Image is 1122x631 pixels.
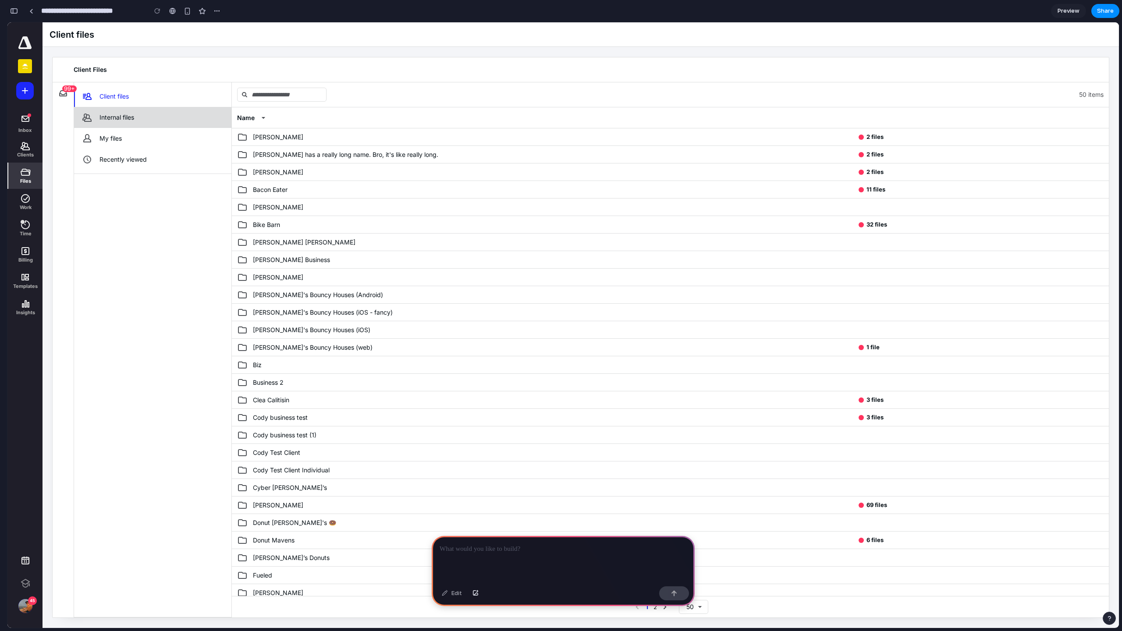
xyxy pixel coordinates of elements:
[245,479,296,487] span: [PERSON_NAME]
[1,272,35,298] a: Insights
[11,577,25,591] img: KSDRNWY3N.png
[245,496,329,505] span: Donut [PERSON_NAME]'s 🍩
[224,369,1101,386] div: Clea Calitisin3 files
[245,198,273,207] span: Bike Barn
[1072,68,1096,77] div: 50 items
[245,426,293,435] span: Cody Test Client
[224,457,1101,474] div: Cyber [PERSON_NAME]’s
[224,351,1101,369] div: Business 2
[10,129,26,136] span: Clients
[245,391,300,400] span: Cody business test
[245,181,296,189] span: [PERSON_NAME]
[245,145,296,154] span: [PERSON_NAME]
[230,91,247,100] span: Name
[224,439,1101,457] div: Cody Test Client Individual
[67,85,224,106] div: Internal files
[625,579,636,590] button: Previous page
[671,578,701,592] button: 50
[245,303,363,312] span: [PERSON_NAME]'s Bouncy Houses (iOS)
[224,316,1101,334] div: [PERSON_NAME]'s Bouncy Houses (web)1 file
[21,574,29,583] div: 45
[859,479,880,486] b: 69 files
[636,580,643,589] button: Page 1 selected
[1097,7,1114,15] span: Share
[245,338,254,347] span: Biz
[92,91,127,99] span: Internal files
[224,106,1101,124] div: [PERSON_NAME]2 files
[245,268,376,277] span: [PERSON_NAME]'s Bouncy Houses (Android)
[67,64,224,85] div: Client files
[652,579,663,590] button: Next page
[245,110,296,119] span: [PERSON_NAME]
[245,549,265,557] span: Fueled
[224,159,1101,176] div: Bacon Eater11 files
[224,492,1101,509] div: Donut [PERSON_NAME]'s 🍩
[224,176,1101,194] div: [PERSON_NAME]
[643,580,652,589] button: Page 2
[1091,4,1119,18] button: Share
[224,544,1101,562] div: Fueled
[859,391,876,398] b: 3 files
[859,146,876,153] b: 2 files
[245,373,282,382] span: Clea Calitisin
[245,566,296,575] span: [PERSON_NAME]
[42,7,87,18] div: Client files
[859,163,878,170] b: 11 files
[224,124,1101,141] div: [PERSON_NAME] has a really long name. Bro, it's like really long.2 files
[92,112,114,121] span: My files
[224,527,1101,544] div: [PERSON_NAME]’s Donuts
[12,181,24,189] span: Work
[251,90,261,101] button: Sort
[245,233,323,242] span: [PERSON_NAME] Business
[245,531,322,540] span: [PERSON_NAME]’s Donuts
[224,509,1101,527] div: Donut Mavens6 files
[859,199,880,206] b: 32 files
[224,404,1101,422] div: Cody business test (1)
[224,229,1101,246] div: [PERSON_NAME] Business
[1,88,35,114] a: Inbox
[224,281,1101,299] div: [PERSON_NAME]'s Bouncy Houses (iOS - fancy)
[67,127,224,148] div: Recently viewed
[14,40,21,48] img: Feature overrides active CTRL + SHIFT + 1
[859,374,876,381] b: 3 files
[224,562,1101,579] div: [PERSON_NAME]
[11,105,24,111] span: Inbox
[224,246,1101,264] div: [PERSON_NAME]
[245,321,365,330] span: [PERSON_NAME]'s Bouncy Houses (web)
[224,141,1101,159] div: [PERSON_NAME]2 files
[245,408,309,417] span: Cody business test (1)
[245,251,296,259] span: [PERSON_NAME]
[224,386,1101,404] div: Cody business test3 files
[67,106,224,127] div: My files
[92,133,139,142] span: Recently viewed
[245,216,348,224] span: [PERSON_NAME] [PERSON_NAME]
[55,63,69,70] div: 99+
[245,128,431,137] span: [PERSON_NAME] has a really long name. Bro, it's like really long.
[12,208,24,215] span: Time
[6,260,30,268] span: Templates
[245,163,280,172] span: Bacon Eater
[245,356,276,365] span: Business 2
[224,211,1101,229] div: [PERSON_NAME] [PERSON_NAME]
[11,234,25,241] span: Billing
[859,514,876,521] b: 6 files
[224,264,1101,281] div: [PERSON_NAME]'s Bouncy Houses (Android)
[9,287,28,294] span: Insights
[224,422,1101,439] div: Cody Test Client
[1058,7,1079,15] span: Preview
[245,461,320,470] span: Cyber [PERSON_NAME]’s
[224,474,1101,492] div: [PERSON_NAME]69 files
[49,64,63,78] button: Toggle Inbox
[224,194,1101,211] div: Bike Barn32 files
[13,155,24,163] span: Files
[859,321,872,328] b: 1 file
[859,111,876,118] b: 2 files
[224,334,1101,351] div: Biz
[245,443,322,452] span: Cody Test Client Individual
[245,286,385,294] span: [PERSON_NAME]'s Bouncy Houses (iOS - fancy)
[11,14,25,27] img: Canopy Logo
[92,70,121,78] span: Client files
[859,128,876,135] b: 2 files
[1051,4,1086,18] a: Preview
[224,299,1101,316] div: [PERSON_NAME]'s Bouncy Houses (iOS)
